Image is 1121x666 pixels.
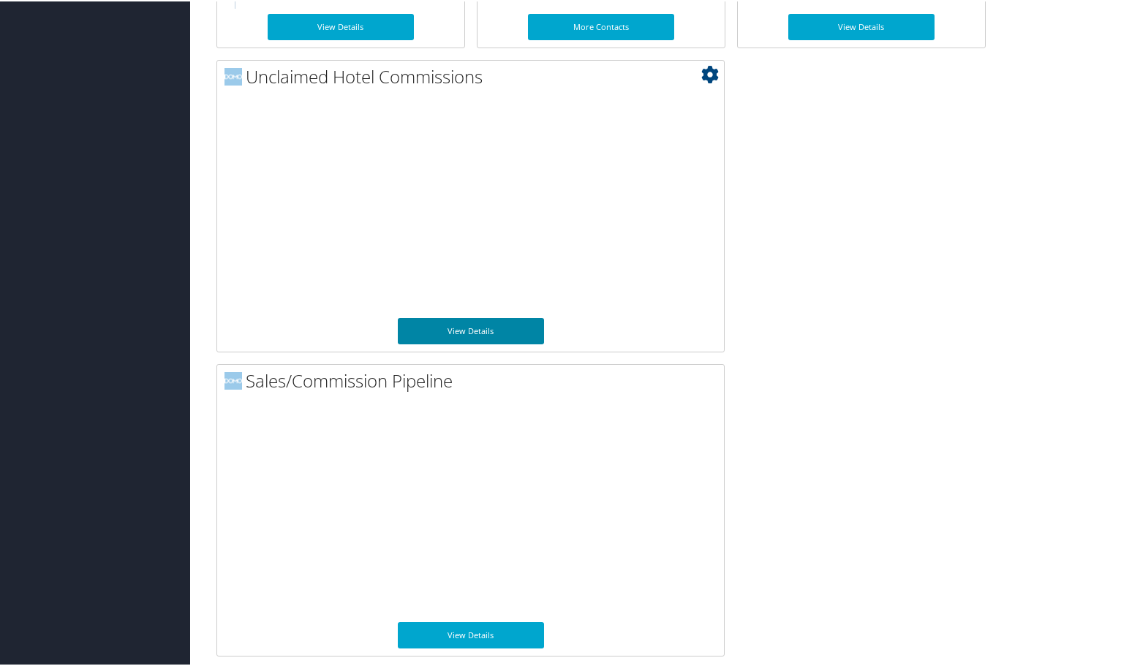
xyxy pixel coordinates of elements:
[528,12,674,39] a: More Contacts
[224,67,242,84] img: domo-logo.png
[268,12,414,39] a: View Details
[398,317,544,343] a: View Details
[224,63,724,88] h2: Unclaimed Hotel Commissions
[788,12,935,39] a: View Details
[224,371,242,388] img: domo-logo.png
[224,367,724,392] h2: Sales/Commission Pipeline
[398,621,544,647] a: View Details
